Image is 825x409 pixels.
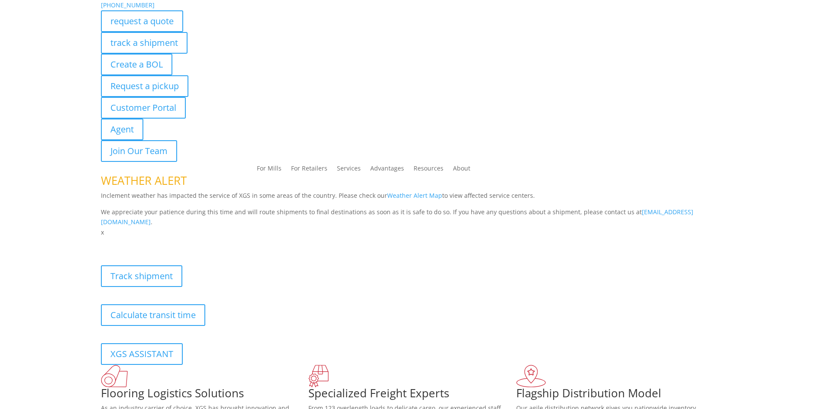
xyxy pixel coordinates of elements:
img: xgs-icon-focused-on-flooring-red [308,365,329,387]
a: [PHONE_NUMBER] [101,1,155,9]
p: Inclement weather has impacted the service of XGS in some areas of the country. Please check our ... [101,190,725,207]
h1: Flooring Logistics Solutions [101,387,309,403]
h1: Specialized Freight Experts [308,387,516,403]
a: Advantages [370,165,404,175]
a: Create a BOL [101,54,172,75]
a: Calculate transit time [101,304,205,326]
img: xgs-icon-flagship-distribution-model-red [516,365,546,387]
p: We appreciate your patience during this time and will route shipments to final destinations as so... [101,207,725,228]
a: track a shipment [101,32,188,54]
a: For Retailers [291,165,327,175]
a: Customer Portal [101,97,186,119]
a: Services [337,165,361,175]
h1: Flagship Distribution Model [516,387,724,403]
a: For Mills [257,165,281,175]
b: Visibility, transparency, and control for your entire supply chain. [101,239,294,247]
a: About [453,165,470,175]
a: Request a pickup [101,75,188,97]
a: Resources [414,165,443,175]
p: x [101,227,725,238]
a: Weather Alert Map [387,191,442,200]
a: Agent [101,119,143,140]
span: WEATHER ALERT [101,173,187,188]
a: XGS ASSISTANT [101,343,183,365]
a: request a quote [101,10,183,32]
a: Join Our Team [101,140,177,162]
img: xgs-icon-total-supply-chain-intelligence-red [101,365,128,387]
a: Track shipment [101,265,182,287]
